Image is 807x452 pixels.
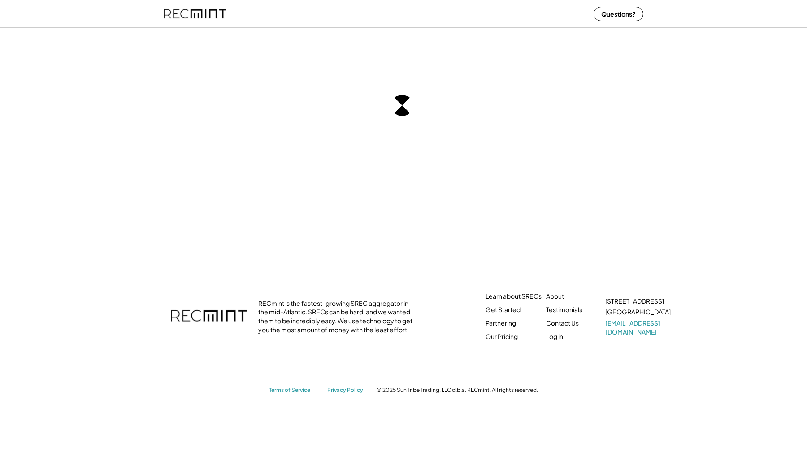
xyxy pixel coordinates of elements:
[171,301,247,332] img: recmint-logotype%403x.png
[546,332,563,341] a: Log in
[605,319,672,336] a: [EMAIL_ADDRESS][DOMAIN_NAME]
[546,305,582,314] a: Testimonials
[164,2,226,26] img: recmint-logotype%403x%20%281%29.jpeg
[258,299,417,334] div: RECmint is the fastest-growing SREC aggregator in the mid-Atlantic. SRECs can be hard, and we wan...
[605,297,664,306] div: [STREET_ADDRESS]
[605,308,671,317] div: [GEOGRAPHIC_DATA]
[594,7,643,21] button: Questions?
[377,387,538,394] div: © 2025 Sun Tribe Trading, LLC d.b.a. RECmint. All rights reserved.
[546,292,564,301] a: About
[269,387,318,394] a: Terms of Service
[486,292,542,301] a: Learn about SRECs
[486,305,521,314] a: Get Started
[486,332,518,341] a: Our Pricing
[486,319,516,328] a: Partnering
[546,319,579,328] a: Contact Us
[327,387,368,394] a: Privacy Policy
